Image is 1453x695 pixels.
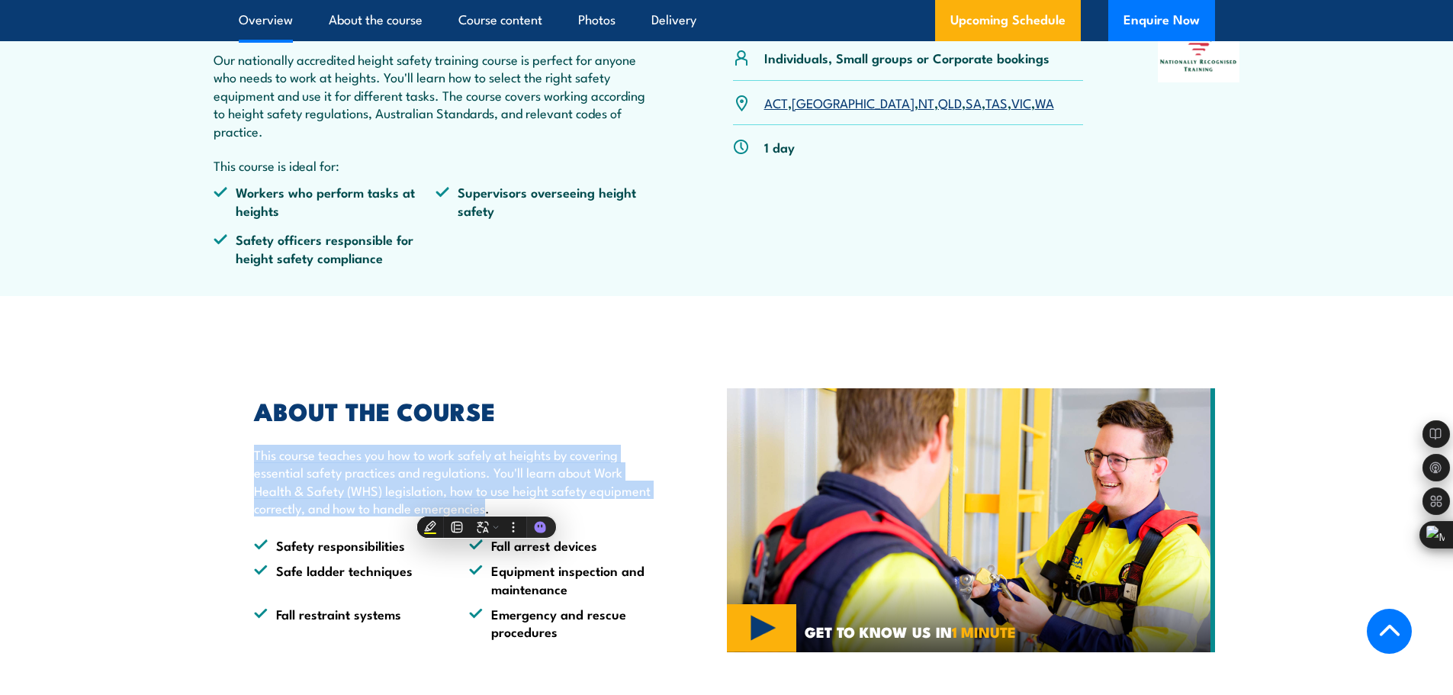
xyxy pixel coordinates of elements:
li: Workers who perform tasks at heights [214,183,436,219]
li: Fall arrest devices [469,536,657,554]
a: SA [966,93,982,111]
p: This course teaches you how to work safely at heights by covering essential safety practices and ... [254,446,657,517]
span: GET TO KNOW US IN [805,625,1016,639]
a: VIC [1011,93,1031,111]
li: Fall restraint systems [254,605,442,641]
li: Emergency and rescue procedures [469,605,657,641]
li: Safety officers responsible for height safety compliance [214,230,436,266]
li: Safe ladder techniques [254,561,442,597]
a: QLD [938,93,962,111]
li: Safety responsibilities [254,536,442,554]
a: ACT [764,93,788,111]
p: 1 day [764,138,795,156]
a: NT [918,93,934,111]
a: [GEOGRAPHIC_DATA] [792,93,915,111]
p: This course is ideal for: [214,156,659,174]
a: WA [1035,93,1054,111]
a: TAS [985,93,1008,111]
strong: 1 MINUTE [952,620,1016,642]
img: Nationally Recognised Training logo. [1158,5,1240,82]
p: , , , , , , , [764,94,1054,111]
h2: ABOUT THE COURSE [254,400,657,421]
p: Our nationally accredited height safety training course is perfect for anyone who needs to work a... [214,50,659,140]
li: Equipment inspection and maintenance [469,561,657,597]
p: Individuals, Small groups or Corporate bookings [764,49,1050,66]
li: Supervisors overseeing height safety [436,183,658,219]
img: Work Safely at Heights TRAINING (2) [727,388,1215,652]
